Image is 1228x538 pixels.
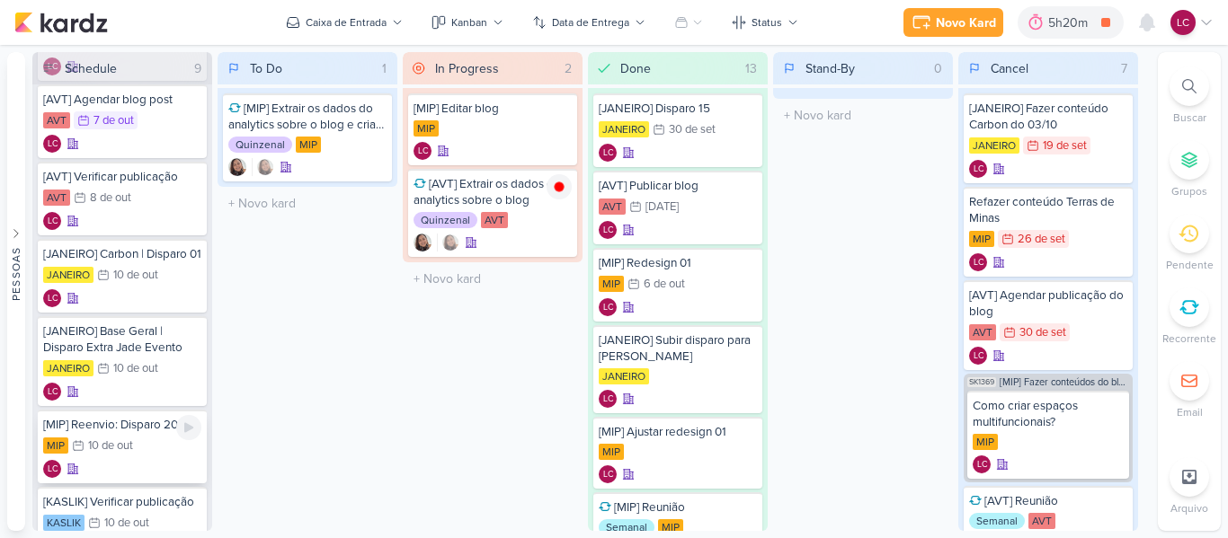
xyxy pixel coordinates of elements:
img: Sharlene Khoury [414,234,432,251]
p: LC [48,140,58,149]
div: [DATE] [645,201,679,213]
div: 5h20m [1048,13,1093,32]
p: LC [48,465,58,474]
div: Novo Kard [936,13,996,32]
img: Sharlene Khoury [228,158,246,176]
input: + Novo kard [406,266,579,292]
div: Criador(a): Laís Costa [599,390,617,408]
div: [JANEIRO] Fazer conteúdo Carbon do 03/10 [969,101,1127,133]
div: [AVT] Agendar blog post [43,92,201,108]
p: Buscar [1173,110,1206,126]
div: MIP [296,137,321,153]
div: 7 [1114,59,1135,78]
div: Refazer conteúdo Terras de Minas [969,194,1127,226]
div: Criador(a): Laís Costa [969,160,987,178]
div: Laís Costa [43,383,61,401]
div: Criador(a): Laís Costa [43,135,61,153]
div: 10 de out [113,269,158,281]
div: Pessoas [8,246,24,300]
div: Quinzenal [228,137,292,153]
div: Criador(a): Laís Costa [969,253,987,271]
div: Criador(a): Laís Costa [599,298,617,316]
div: Criador(a): Laís Costa [599,465,617,483]
div: 9 [187,59,209,78]
div: 10 de out [88,440,133,452]
div: AVT [1028,513,1055,529]
div: [AVT] Extrair os dados do analytics sobre o blog [414,176,572,208]
p: LC [603,226,613,235]
p: LC [603,471,613,480]
p: Grupos [1171,183,1207,199]
div: Laís Costa [599,390,617,408]
div: JANEIRO [599,121,649,137]
div: MIP [414,120,439,137]
p: LC [603,149,613,158]
div: Laís Costa [969,253,987,271]
div: Laís Costa [43,289,61,307]
div: [MIP] Reenvio: Disparo 20 [43,417,201,433]
div: [AVT] Agendar publicação do blog [969,287,1127,320]
p: Pendente [1166,257,1214,273]
p: LC [48,388,58,397]
div: 10 de out [104,517,149,529]
p: Email [1177,404,1203,420]
div: 0 [927,59,949,78]
div: Colaboradores: Sharlene Khoury [252,158,274,176]
div: [JANEIRO] Disparo 15 [599,101,757,117]
div: [JANEIRO] Base Geral | Disparo Extra Jade Evento [43,323,201,356]
div: Como criar espaços multifuncionais? [973,398,1124,430]
p: LC [418,147,428,156]
p: LC [974,259,983,268]
div: MIP [599,276,624,292]
div: 1 [375,59,394,78]
div: JANEIRO [43,360,93,376]
div: 6 de out [644,278,685,290]
div: [JANEIRO] Subir disparo para Diego [599,332,757,365]
p: LC [977,461,987,470]
div: [MIP] Ajustar redesign 01 [599,424,757,440]
div: Laís Costa [969,347,987,365]
div: Criador(a): Laís Costa [973,455,991,473]
div: AVT [481,212,508,228]
div: [MIP] Editar blog [414,101,572,117]
div: MIP [973,434,998,450]
div: Criador(a): Laís Costa [43,460,61,478]
img: Sharlene Khoury [256,158,274,176]
div: Laís Costa [973,455,991,473]
div: [AVT] Publicar blog [599,178,757,194]
p: LC [603,304,613,313]
div: Quinzenal [414,212,477,228]
p: LC [1177,14,1189,31]
div: MIP [43,437,68,454]
div: Ligar relógio [176,415,201,440]
div: Semanal [599,519,654,535]
div: Criador(a): Laís Costa [43,289,61,307]
div: Criador(a): Laís Costa [969,347,987,365]
div: [KASLIK] Verificar publicação [43,494,201,510]
div: Laís Costa [599,144,617,162]
div: JANEIRO [43,267,93,283]
div: 30 de set [669,124,716,136]
p: LC [48,217,58,226]
div: MIP [599,444,624,460]
div: Criador(a): Laís Costa [43,212,61,230]
div: [MIP] Reunião [599,499,757,516]
div: Laís Costa [43,135,61,153]
span: [MIP] Fazer conteúdos do blog de MIP (Setembro e Outubro) [1000,377,1129,387]
div: [AVT] Reunião [969,493,1127,509]
div: Laís Costa [599,298,617,316]
div: 13 [738,59,764,78]
div: [JANEIRO] Carbon | Disparo 01 [43,246,201,262]
p: LC [48,295,58,304]
div: 2 [557,59,579,78]
div: AVT [43,112,70,128]
div: 10 de out [113,363,158,375]
div: 7 de out [93,115,134,127]
div: Laís Costa [599,465,617,483]
p: Recorrente [1162,331,1216,347]
p: LC [974,352,983,361]
div: Laís Costa [969,160,987,178]
div: 8 de out [90,192,131,204]
div: JANEIRO [599,368,649,384]
div: Laís Costa [43,212,61,230]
